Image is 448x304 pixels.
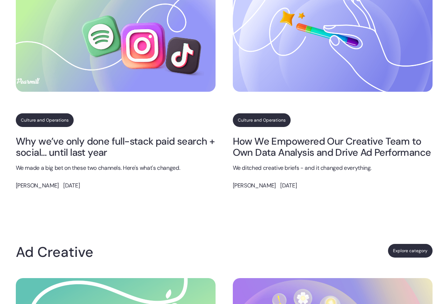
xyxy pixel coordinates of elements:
a: Culture and Operations [233,113,291,127]
a: Culture and Operations [16,113,74,127]
a: How We Empowered Our Creative Team to Own Data Analysis and Drive Ad Performance [233,136,433,158]
p: [PERSON_NAME] [16,181,59,190]
p: [PERSON_NAME] [233,181,276,190]
a: Explore category [388,244,433,258]
a: Why we’ve only done full-stack paid search + social… until last year [16,136,216,158]
p: [DATE] [280,181,297,190]
p: We made a big bet on these two channels. Here's what's changed. [16,164,216,173]
p: [DATE] [63,181,80,190]
p: We ditched creative briefs - and it changed everything. [233,164,433,173]
h4: Ad Creative [16,246,99,258]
